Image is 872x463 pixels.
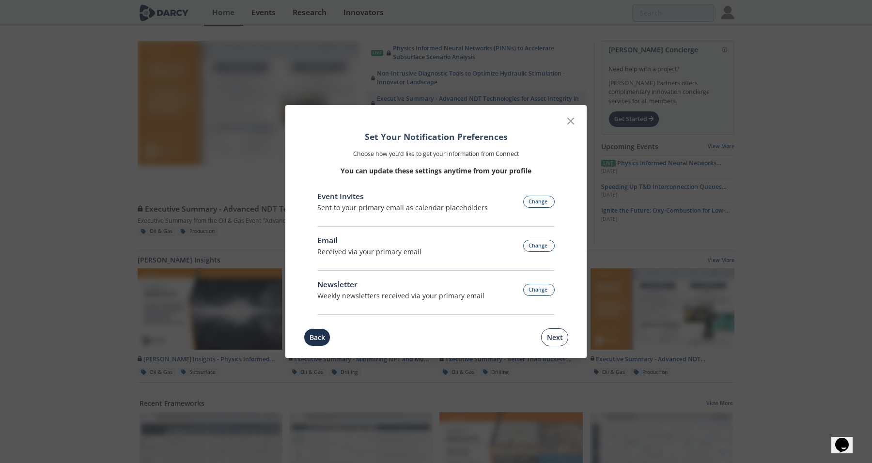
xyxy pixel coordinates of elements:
[317,202,488,213] div: Sent to your primary email as calendar placeholders
[317,166,555,176] p: You can update these settings anytime from your profile
[304,328,330,346] button: Back
[317,247,421,257] p: Received via your primary email
[317,150,555,158] p: Choose how you’d like to get your information from Connect
[317,291,484,301] div: Weekly newsletters received via your primary email
[317,279,484,291] div: Newsletter
[541,328,568,346] button: Next
[523,196,555,208] button: Change
[317,191,488,202] div: Event Invites
[523,240,555,252] button: Change
[831,424,862,453] iframe: chat widget
[317,235,421,247] div: Email
[523,284,555,296] button: Change
[317,130,555,143] h1: Set Your Notification Preferences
